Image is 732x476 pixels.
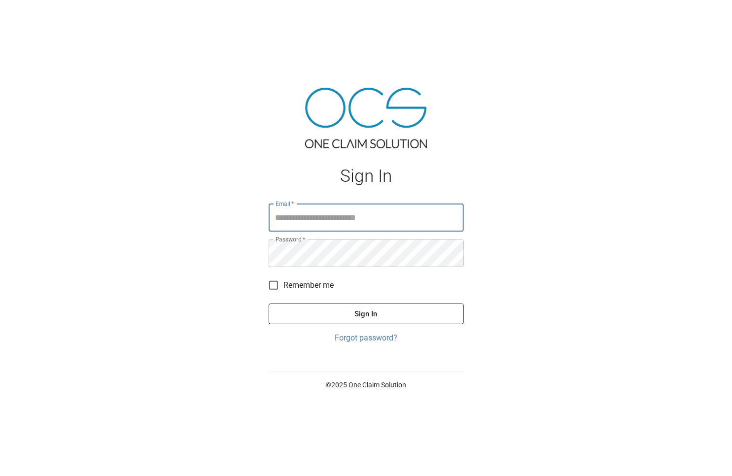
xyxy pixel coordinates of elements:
[305,88,427,148] img: ocs-logo-tra.png
[269,304,464,324] button: Sign In
[269,380,464,390] p: © 2025 One Claim Solution
[276,200,294,208] label: Email
[284,279,334,291] span: Remember me
[276,235,305,243] label: Password
[12,6,51,26] img: ocs-logo-white-transparent.png
[269,166,464,186] h1: Sign In
[269,332,464,344] a: Forgot password?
